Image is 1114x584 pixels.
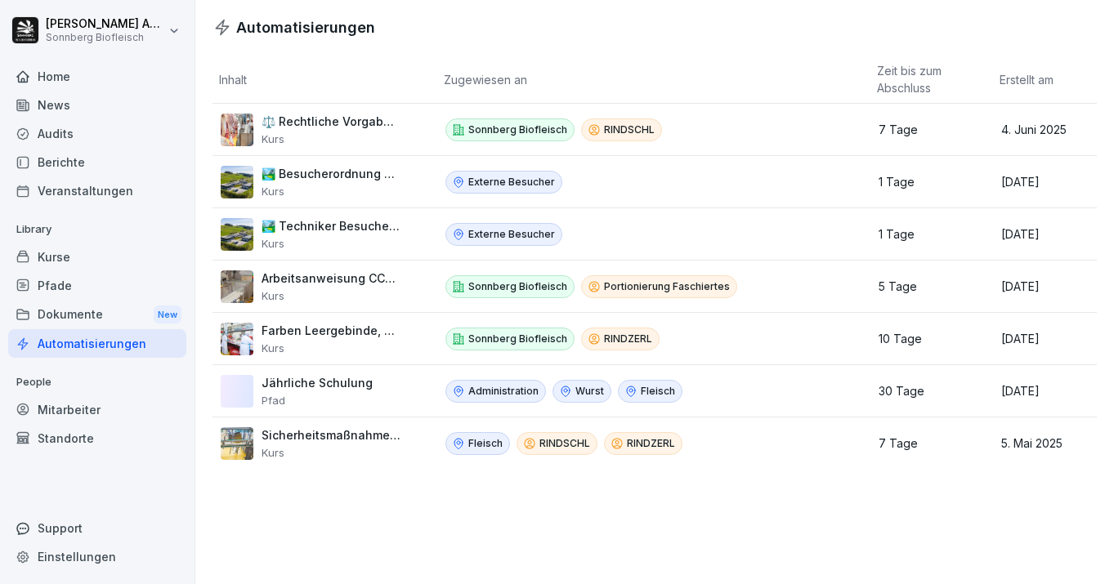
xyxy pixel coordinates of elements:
[870,56,993,104] th: Zeit bis zum Abschluss
[262,341,400,354] p: Kurs
[1001,384,1104,399] p: [DATE]
[604,279,730,294] p: Portionierung Faschiertes
[8,148,186,176] a: Berichte
[46,17,165,31] p: [PERSON_NAME] Anibas
[262,323,400,338] p: Farben Leergebinde, Schleifen, Messer_Rinderbetrieb
[8,119,186,148] a: Audits
[221,270,253,303] img: csdb01rp0wivxeo8ljd4i9ss.png
[262,446,400,459] p: Kurs
[221,323,253,355] img: k0h6p37rkucdi2nwfcseq2gb.png
[468,384,539,399] p: Administration
[8,542,186,571] a: Einstellungen
[604,123,655,137] p: RINDSCHL
[8,271,186,300] a: Pfade
[1001,332,1104,346] p: [DATE]
[221,427,253,460] img: bg9xlr7342z5nsf7ao8e1prm.png
[1001,227,1104,242] p: [DATE]
[262,376,373,390] p: Jährliche Schulung
[8,300,186,330] div: Dokumente
[262,185,400,198] p: Kurs
[1001,123,1104,137] p: 4. Juni 2025
[604,332,652,346] p: RINDZERL
[8,424,186,452] a: Standorte
[8,514,186,542] div: Support
[262,394,373,407] p: Pfad
[879,123,973,137] p: 7 Tage
[1001,279,1104,294] p: [DATE]
[8,369,186,395] p: People
[879,175,973,189] p: 1 Tage
[8,176,186,205] a: Veranstaltungen
[539,436,590,451] p: RINDSCHL
[221,114,253,146] img: dzrpktm1ubsaxhe22oy05u9v.png
[468,332,567,346] p: Sonnberg Biofleisch
[262,114,400,129] p: ⚖️ Rechtliche Vorgaben und Verantwortung bei der Schlachtung
[627,436,675,451] p: RINDZERL
[468,279,567,294] p: Sonnberg Biofleisch
[262,167,400,181] p: 🏞️ Besucherordnung und Hygienerichtlinien bei [GEOGRAPHIC_DATA]
[221,166,253,198] img: roi77fylcwzaflh0hwjmpm1w.png
[262,271,400,286] p: Arbeitsanweisung CCP5-Metalldetektion Faschiertes
[8,62,186,91] a: Home
[879,384,973,399] p: 30 Tage
[213,56,437,104] th: Inhalt
[262,428,400,443] p: Sicherheitsmaßnahmen in der Schlachtung und Zerlegung
[8,395,186,424] a: Mitarbeiter
[468,227,555,242] p: Externe Besucher
[1001,436,1104,451] p: 5. Mai 2025
[468,175,555,189] p: Externe Besucher
[8,300,186,330] a: DokumenteNew
[879,332,973,346] p: 10 Tage
[879,279,973,294] p: 5 Tage
[8,216,186,243] p: Library
[879,227,973,242] p: 1 Tage
[236,16,375,38] h1: Automatisierungen
[437,56,870,104] th: Zugewiesen an
[8,329,186,358] a: Automatisierungen
[262,289,400,302] p: Kurs
[468,123,567,137] p: Sonnberg Biofleisch
[8,243,186,271] a: Kurse
[468,436,503,451] p: Fleisch
[221,218,253,251] img: roi77fylcwzaflh0hwjmpm1w.png
[879,436,973,451] p: 7 Tage
[46,32,165,43] p: Sonnberg Biofleisch
[641,384,675,399] p: Fleisch
[1001,175,1104,189] p: [DATE]
[262,132,400,145] p: Kurs
[154,305,181,324] div: New
[575,384,604,399] p: Wurst
[262,237,400,250] p: Kurs
[8,91,186,119] a: News
[262,219,400,234] p: 🏞️ Techniker Besucherordnung und Hygienerichtlinien bei [GEOGRAPHIC_DATA]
